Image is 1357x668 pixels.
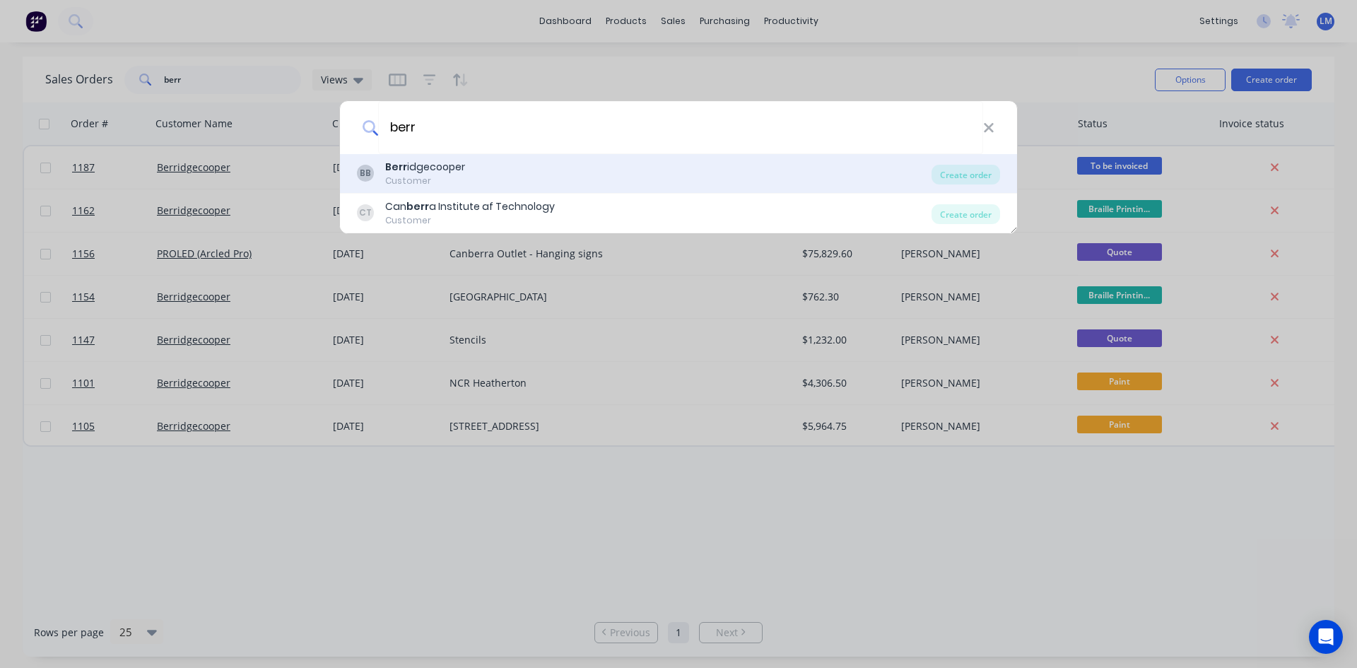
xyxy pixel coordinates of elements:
[385,199,555,214] div: Can a Institute af Technology
[378,101,983,154] input: Enter a customer name to create a new order...
[385,175,465,187] div: Customer
[932,165,1000,184] div: Create order
[406,199,429,213] b: berr
[357,165,374,182] div: BB
[385,160,407,174] b: Berr
[932,204,1000,224] div: Create order
[1309,620,1343,654] div: Open Intercom Messenger
[357,204,374,221] div: CT
[385,214,555,227] div: Customer
[385,160,465,175] div: idgecooper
